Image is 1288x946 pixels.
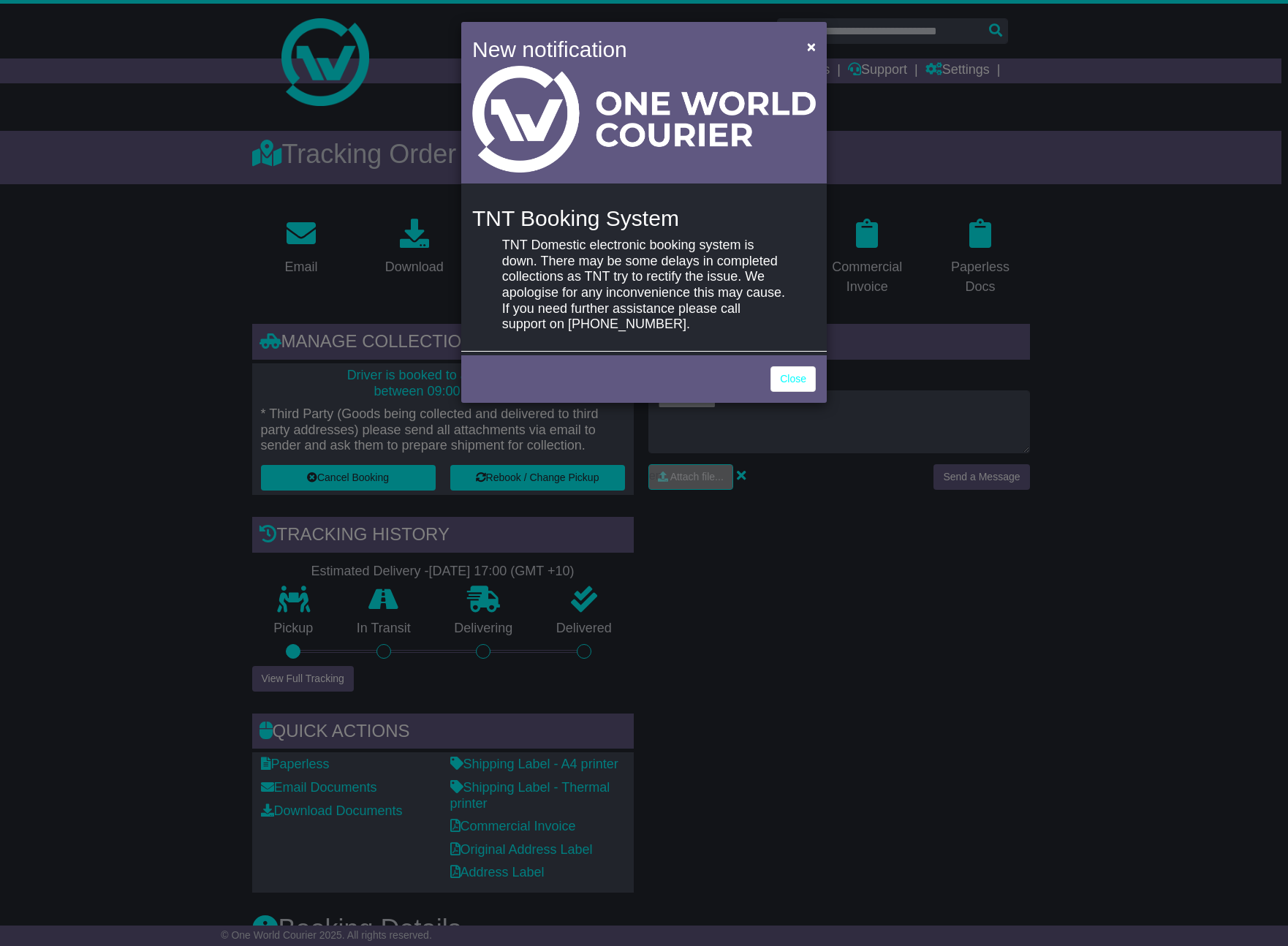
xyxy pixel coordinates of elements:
span: × [807,38,816,55]
button: Close [800,31,823,61]
h4: New notification [472,33,786,66]
h4: TNT Booking System [472,206,816,230]
a: Close [770,366,816,392]
img: Light [472,66,816,173]
p: TNT Domestic electronic booking system is down. There may be some delays in completed collections... [502,238,786,333]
